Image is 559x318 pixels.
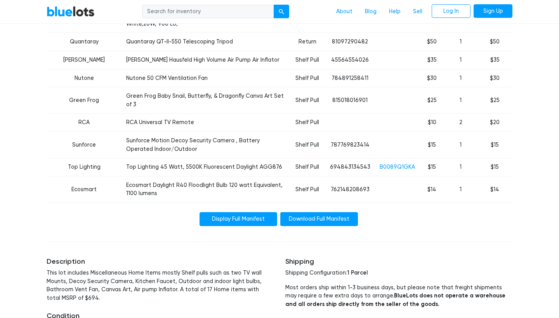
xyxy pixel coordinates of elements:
[420,114,444,132] td: $10
[444,114,477,132] td: 2
[325,176,375,202] td: 762148208693
[444,132,477,158] td: 1
[330,4,359,19] a: About
[47,114,122,132] td: RCA
[200,212,277,226] a: Display Full Manifest
[122,132,290,158] td: Sunforce Motion Decoy Security Camera , Battery Operated Indoor/Outdoor
[444,87,477,114] td: 1
[444,158,477,176] td: 1
[325,51,375,69] td: 45564554026
[280,212,358,226] a: Download Full Manifest
[477,51,512,69] td: $35
[420,158,444,176] td: $15
[444,51,477,69] td: 1
[420,69,444,87] td: $30
[290,69,325,87] td: Shelf Pull
[47,132,122,158] td: Sunforce
[477,87,512,114] td: $25
[47,87,122,114] td: Green Frog
[477,176,512,202] td: $14
[380,164,415,170] a: B0089Q1GKA
[285,283,512,309] p: Most orders ship within 1-3 business days, but please note that freight shipments may require a f...
[285,292,505,308] strong: BlueLots does not operate a warehouse and all orders ship directly from the seller of the goods.
[290,176,325,202] td: Shelf Pull
[47,176,122,202] td: Ecosmart
[285,258,512,266] h5: Shipping
[420,176,444,202] td: $14
[325,158,375,176] td: 694843134543
[122,114,290,132] td: RCA Universal TV Remote
[432,4,470,18] a: Log In
[477,69,512,87] td: $30
[383,4,407,19] a: Help
[47,33,122,51] td: Quantaray
[122,51,290,69] td: [PERSON_NAME] Hausfeld High Volume Air Pump Air Inflator
[420,51,444,69] td: $35
[407,4,429,19] a: Sell
[290,158,325,176] td: Shelf Pull
[290,51,325,69] td: Shelf Pull
[122,176,290,202] td: Ecosmart Daylight R40 Floodlight Bulb 120 watt Equivalent, 1100 lumens
[122,33,290,51] td: Quantaray QT-II-550 Telescoping Tripod
[325,132,375,158] td: 787769823414
[477,114,512,132] td: $20
[420,87,444,114] td: $25
[325,33,375,51] td: 81097290482
[47,6,95,17] a: BlueLots
[420,33,444,51] td: $50
[477,158,512,176] td: $15
[444,33,477,51] td: 1
[122,69,290,87] td: Nutone 50 CFM Ventilation Fan
[477,33,512,51] td: $50
[325,87,375,114] td: 815018016901
[444,176,477,202] td: 1
[47,51,122,69] td: [PERSON_NAME]
[47,269,274,302] p: This lot includes Miscellaneous Home Items mostly Shelf pulls such as two TV wall Mounts, Decoy S...
[122,158,290,176] td: Top Lighting 45 Watt, 5500K Fluorescent Daylight AGG876
[142,5,274,19] input: Search for inventory
[290,33,325,51] td: Return
[47,258,274,266] h5: Description
[290,114,325,132] td: Shelf Pull
[285,269,512,277] p: Shipping Configuration:
[477,132,512,158] td: $15
[474,4,512,18] a: Sign Up
[47,69,122,87] td: Nutone
[325,69,375,87] td: 784891258411
[444,69,477,87] td: 1
[359,4,383,19] a: Blog
[420,132,444,158] td: $15
[122,87,290,114] td: Green Frog Baby Snail, Butterfly, & Dragonfly Canva Art Set of 3
[47,158,122,176] td: Top Lighting
[290,132,325,158] td: Shelf Pull
[347,269,368,276] span: 1 Parcel
[290,87,325,114] td: Shelf Pull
